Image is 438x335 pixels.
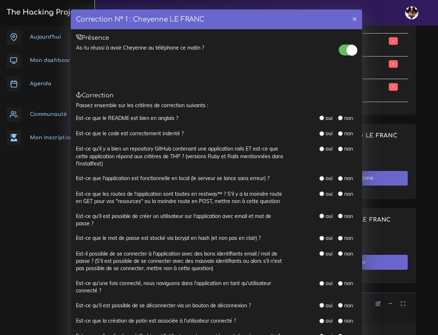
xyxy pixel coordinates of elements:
label: oui [326,234,333,242]
label: non [344,213,353,220]
label: Est-ce que la création de potin est associée à l'utilisateur connecté ? [76,317,236,324]
label: oui [326,190,333,198]
p: Passez ensemble sur les critères de correction suivants : [76,102,357,109]
label: oui [326,213,333,220]
label: Est-ce que l'application est fonctionnelle en local (le serveur se lance sans erreur) ? [76,175,269,182]
label: non [344,317,353,324]
label: oui [326,114,333,122]
label: As-tu réussi à avoir Cheyenne au téléphone ce matin ? [76,44,204,51]
label: oui [326,317,333,324]
label: oui [326,145,333,152]
label: Est-ce qu'une fois connecté, nous naviguons dans l'application en tant qu'utilisateur connecté ? [76,280,284,295]
label: non [344,302,353,309]
label: oui [326,175,333,182]
label: non [344,280,353,287]
label: non [344,234,353,242]
label: non [344,175,353,182]
label: non [344,145,353,152]
label: non [344,250,353,257]
label: oui [326,130,333,137]
h4: Correction N° 1 : Cheyenne LE FRANC [76,15,204,24]
button: × [347,9,362,27]
label: non [344,114,353,122]
label: non [344,190,353,198]
h5: Correction [76,92,357,99]
label: Est-ce que le code est correctement indenté ? [76,130,184,137]
label: oui [326,250,333,257]
label: Est-il possible de se connecter à l'application avec des bons identifiants email / mot de passe ?... [76,250,284,272]
label: oui [326,280,333,287]
label: Est-ce qu'il y a bien un repository GitHub contenant une application rails ET est-ce que cette ap... [76,145,284,167]
label: Est-ce que les routes de l'application sont toutes en restway™ ? S'il y a la moindre route en GET... [76,190,284,205]
label: Est-ce que le README est bien en anglais ? [76,114,178,122]
h5: Présence [76,35,357,42]
label: Est-ce que le mot de passe est stocké via bcrypt en hash (et non pas en clair) ? [76,234,261,242]
label: oui [326,302,333,309]
label: Est-ce qu'il est possible de créer un utilisateur sur l'application avec email et mot de passe ? [76,213,284,227]
label: non [344,130,353,137]
label: Est-ce qu'il est possible de se déconnecter via un bouton de déconnexion ? [76,302,251,309]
